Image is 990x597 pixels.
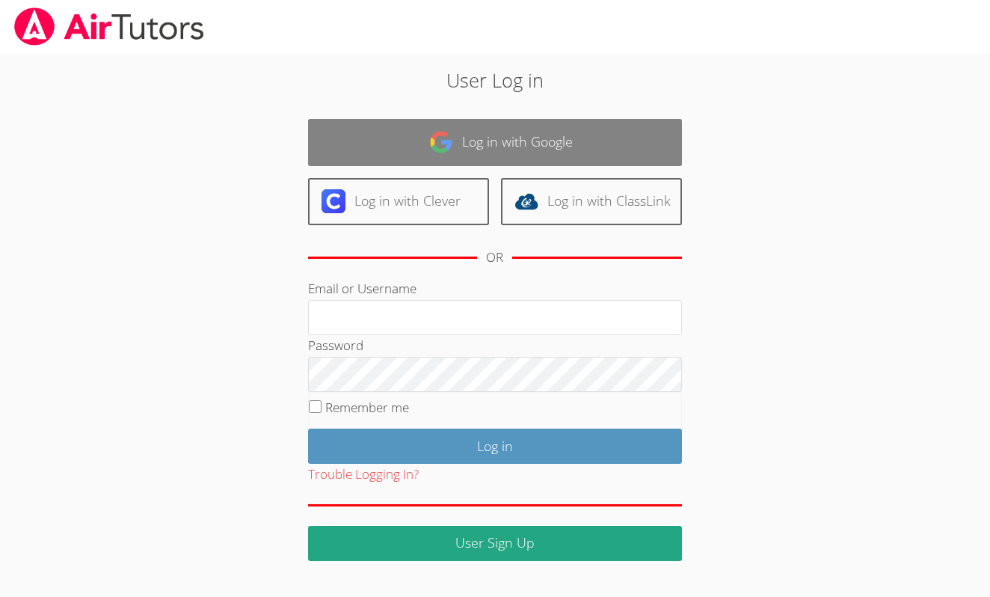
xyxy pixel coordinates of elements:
a: Log in with ClassLink [501,178,682,225]
label: Email or Username [308,280,416,297]
img: google-logo-50288ca7cdecda66e5e0955fdab243c47b7ad437acaf1139b6f446037453330a.svg [429,130,453,154]
label: Password [308,337,363,354]
h2: User Log in [228,66,763,94]
a: User Sign Up [308,526,682,561]
img: clever-logo-6eab21bc6e7a338710f1a6ff85c0baf02591cd810cc4098c63d3a4b26e2feb20.svg [322,189,345,213]
div: OR [486,247,503,269]
a: Log in with Clever [308,178,489,225]
label: Remember me [325,399,409,416]
button: Trouble Logging In? [308,464,419,486]
a: Log in with Google [308,119,682,166]
img: classlink-logo-d6bb404cc1216ec64c9a2012d9dc4662098be43eaf13dc465df04b49fa7ab582.svg [514,189,538,213]
input: Log in [308,429,682,464]
img: airtutors_banner-c4298cdbf04f3fff15de1276eac7730deb9818008684d7c2e4769d2f7ddbe033.png [13,7,206,46]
